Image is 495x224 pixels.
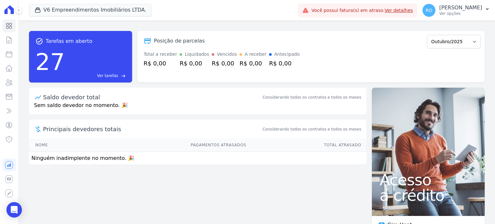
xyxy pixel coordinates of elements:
div: R$ 0,00 [180,59,209,68]
div: 27 [35,45,65,79]
button: V6 Empreendimentos Imobiliários LTDA. [29,4,152,16]
p: Sem saldo devedor no momento. 🎉 [29,102,366,114]
span: a crédito [380,188,477,203]
span: task_alt [35,37,43,45]
div: Total a receber [144,51,177,58]
span: Considerando todos os contratos e todos os meses [263,126,361,132]
div: R$ 0,00 [239,59,267,68]
span: Você possui fatura(s) em atraso. [311,7,413,14]
span: Principais devedores totais [43,125,261,133]
td: Ninguém inadimplente no momento. 🎉 [29,152,366,165]
span: Ver tarefas [97,73,118,79]
div: R$ 0,00 [269,59,300,68]
div: A receber [245,51,267,58]
p: Ver opções [439,11,482,16]
th: Nome [29,139,89,152]
div: Posição de parcelas [154,37,205,45]
span: Acesso [380,172,477,188]
div: Vencidos [217,51,237,58]
div: Open Intercom Messenger [6,202,22,218]
th: Total Atrasado [247,139,366,152]
th: Pagamentos Atrasados [89,139,247,152]
a: Ver tarefas east [67,73,125,79]
div: R$ 0,00 [212,59,237,68]
span: RO [426,8,432,13]
div: Liquidados [185,51,209,58]
a: Ver detalhes [385,8,413,13]
button: RO [PERSON_NAME] Ver opções [417,1,495,19]
span: east [121,73,126,78]
p: [PERSON_NAME] [439,5,482,11]
div: R$ 0,00 [144,59,177,68]
div: Saldo devedor total [43,93,261,102]
div: Considerando todos os contratos e todos os meses [263,94,361,100]
div: Antecipado [274,51,300,58]
span: Tarefas em aberto [46,37,92,45]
